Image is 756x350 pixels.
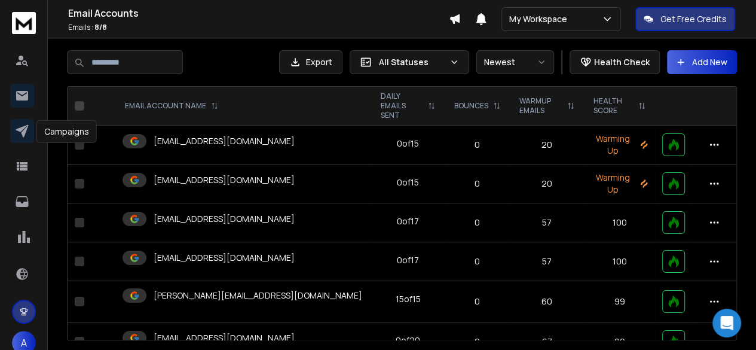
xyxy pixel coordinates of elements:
[397,176,419,188] div: 0 of 15
[660,13,727,25] p: Get Free Credits
[68,6,449,20] h1: Email Accounts
[476,50,554,74] button: Newest
[712,309,741,337] div: Open Intercom Messenger
[397,138,419,150] div: 0 of 15
[452,139,503,151] p: 0
[584,242,655,281] td: 100
[591,133,648,157] p: Warming Up
[452,178,503,190] p: 0
[397,254,419,266] div: 0 of 17
[519,96,562,115] p: WARMUP EMAILS
[454,101,488,111] p: BOUNCES
[510,203,583,242] td: 57
[379,56,445,68] p: All Statuses
[510,242,583,281] td: 57
[154,332,295,344] p: [EMAIL_ADDRESS][DOMAIN_NAME]
[12,12,36,34] img: logo
[154,213,295,225] p: [EMAIL_ADDRESS][DOMAIN_NAME]
[593,96,633,115] p: HEALTH SCORE
[452,336,503,348] p: 0
[396,293,421,305] div: 15 of 15
[510,165,583,203] td: 20
[125,101,218,111] div: EMAIL ACCOUNT NAME
[452,255,503,267] p: 0
[154,290,362,302] p: [PERSON_NAME][EMAIL_ADDRESS][DOMAIN_NAME]
[452,217,503,229] p: 0
[381,92,423,120] p: DAILY EMAILS SENT
[154,174,295,186] p: [EMAIL_ADDRESS][DOMAIN_NAME]
[154,252,295,264] p: [EMAIL_ADDRESS][DOMAIN_NAME]
[584,203,655,242] td: 100
[154,135,295,147] p: [EMAIL_ADDRESS][DOMAIN_NAME]
[584,281,655,322] td: 99
[94,22,107,32] span: 8 / 8
[397,215,419,227] div: 0 of 17
[279,50,342,74] button: Export
[510,126,583,165] td: 20
[452,296,503,308] p: 0
[68,23,449,32] p: Emails :
[509,13,572,25] p: My Workspace
[591,172,648,196] p: Warming Up
[635,7,735,31] button: Get Free Credits
[667,50,737,74] button: Add New
[570,50,660,74] button: Health Check
[510,281,583,322] td: 60
[36,120,97,143] div: Campaigns
[396,334,420,346] div: 0 of 20
[594,56,650,68] p: Health Check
